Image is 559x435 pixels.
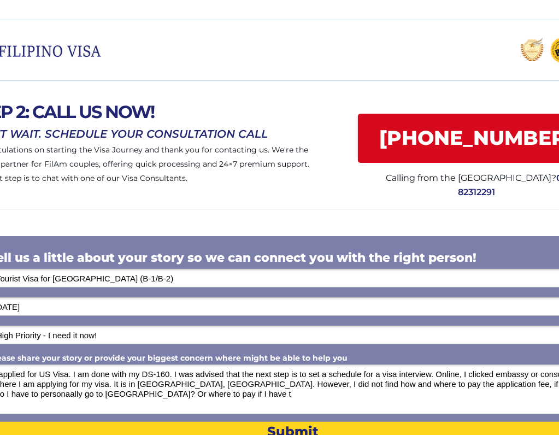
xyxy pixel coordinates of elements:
[386,173,557,183] span: Calling from the [GEOGRAPHIC_DATA]?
